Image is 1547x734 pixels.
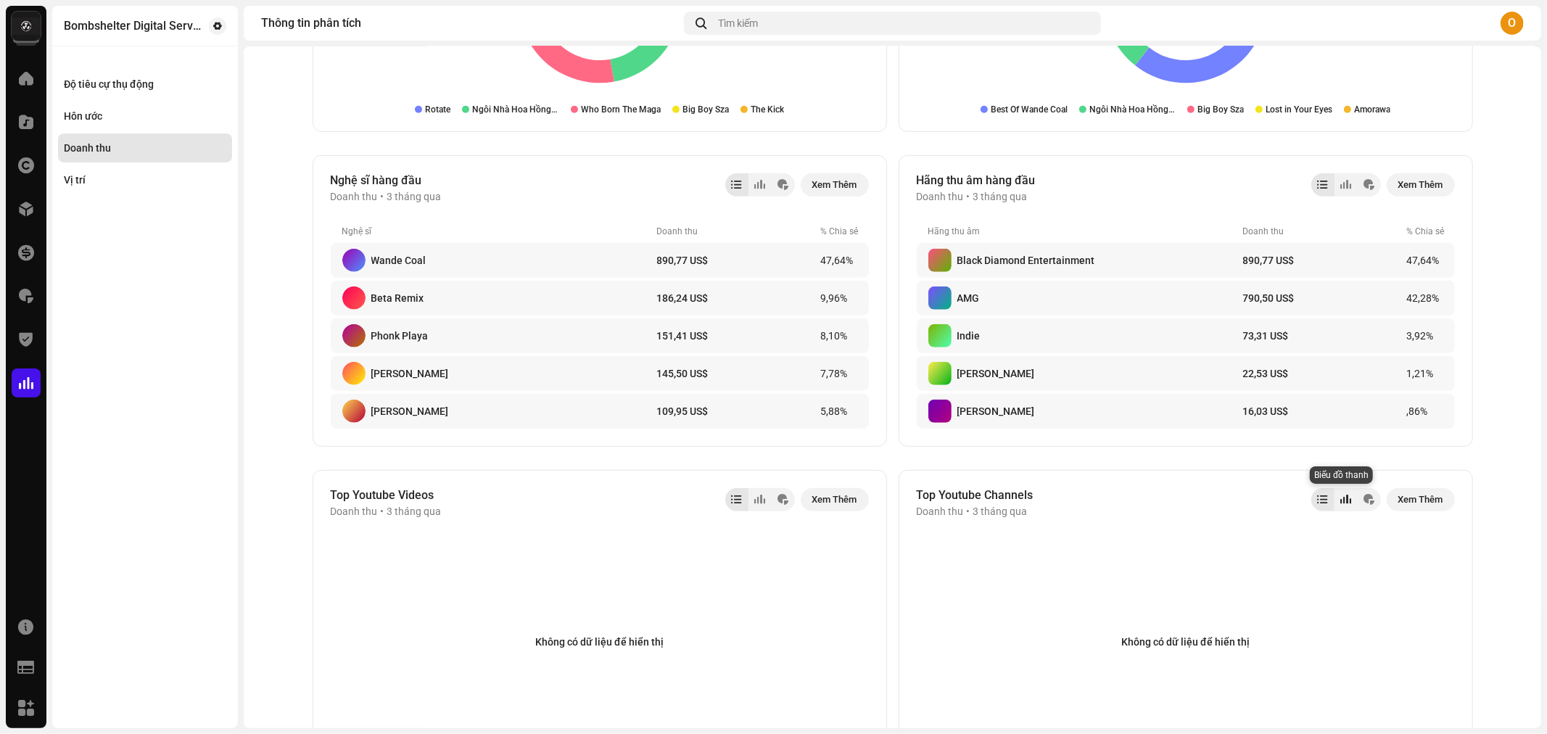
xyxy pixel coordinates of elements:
div: 8,10% [821,330,857,342]
div: 22,53 US$ [1243,368,1401,379]
div: 47,64% [1407,255,1443,266]
div: Tiến Minh [371,405,449,417]
span: Xem Thêm [1398,170,1443,199]
span: Không có dữ liệu để hiển thị [535,635,664,650]
span: 3 tháng qua [387,191,442,202]
button: Xem Thêm [1387,173,1455,197]
div: Who Born The Maga [581,104,661,115]
button: Xem Thêm [801,173,869,197]
div: Hãng thu âm hàng đầu [917,173,1036,188]
span: Xem Thêm [1398,485,1443,514]
div: Doanh thu [64,142,111,154]
div: Black Diamond Entertainment [957,255,1095,266]
div: Thông tin phân tích [261,17,678,29]
re-m-nav-item: Hôn ước [58,102,232,131]
span: 3 tháng qua [387,506,442,517]
div: 16,03 US$ [1243,405,1401,417]
div: 890,77 US$ [657,255,815,266]
div: Phonk Playa [371,330,429,342]
div: Top Youtube Channels [917,488,1034,503]
span: • [967,191,970,202]
div: % Chia sẻ [1407,226,1443,237]
img: f89ddcc0-f7f8-47b8-9c96-704b263a7e4f [12,12,41,41]
div: 790,50 US$ [1243,292,1401,304]
div: 186,24 US$ [657,292,815,304]
span: Xem Thêm [812,485,857,514]
div: Nghệ sĩ hàng đầu [331,173,442,188]
span: • [381,191,384,202]
div: 3,92% [1407,330,1443,342]
re-m-nav-item: Vị trí [58,165,232,194]
div: Bombshelter Digital Services LLC [64,20,203,32]
div: Ngôi Nhà Hoa Hồng [Remix] [1089,104,1176,115]
div: Femi Leye [957,405,1035,417]
span: Xem Thêm [812,170,857,199]
div: 145,50 US$ [657,368,815,379]
div: Độ tiêu cự thụ động [64,78,154,90]
div: 890,77 US$ [1243,255,1401,266]
div: Lost in Your Eyes [1266,104,1332,115]
button: Xem Thêm [801,488,869,511]
div: Ngôi Nhà Hoa Hồng [Remix] [472,104,559,115]
div: ,86% [1407,405,1443,417]
div: Nghệ sĩ [342,226,651,237]
span: Doanh thu [917,506,964,517]
div: % Chia sẻ [821,226,857,237]
div: O [1501,12,1524,35]
span: 3 tháng qua [973,191,1028,202]
div: The Kick [751,104,784,115]
div: Doanh thu [657,226,815,237]
div: Janice Kenney [371,368,449,379]
span: Doanh thu [917,191,964,202]
span: • [967,506,970,517]
div: 73,31 US$ [1243,330,1401,342]
div: Rotate [425,104,450,115]
div: Indie [957,330,981,342]
div: AMG [957,292,980,304]
div: Doanh thu [1243,226,1401,237]
div: 151,41 US$ [657,330,815,342]
div: Big Boy Sza [1197,104,1244,115]
div: Top Youtube Videos [331,488,442,503]
div: Vị trí [64,174,86,186]
div: Dapo Marino [957,368,1035,379]
div: Hãng thu âm [928,226,1237,237]
span: • [381,506,384,517]
div: 1,21% [1407,368,1443,379]
span: Doanh thu [331,506,378,517]
re-m-nav-item: Doanh thu [58,133,232,162]
span: Không có dữ liệu để hiển thị [1121,635,1250,650]
div: Best Of Wande Coal [991,104,1068,115]
div: 5,88% [821,405,857,417]
div: 42,28% [1407,292,1443,304]
span: Doanh thu [331,191,378,202]
div: 7,78% [821,368,857,379]
div: Amorawa [1354,104,1390,115]
span: 3 tháng qua [973,506,1028,517]
div: 47,64% [821,255,857,266]
button: Xem Thêm [1387,488,1455,511]
div: Wande Coal [371,255,426,266]
div: 109,95 US$ [657,405,815,417]
div: Big Boy Sza [682,104,729,115]
div: Beta Remix [371,292,424,304]
div: 9,96% [821,292,857,304]
div: Hôn ước [64,110,102,122]
span: Tìm kiếm [718,17,758,29]
re-m-nav-item: Độ tiêu cự thụ động [58,70,232,99]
